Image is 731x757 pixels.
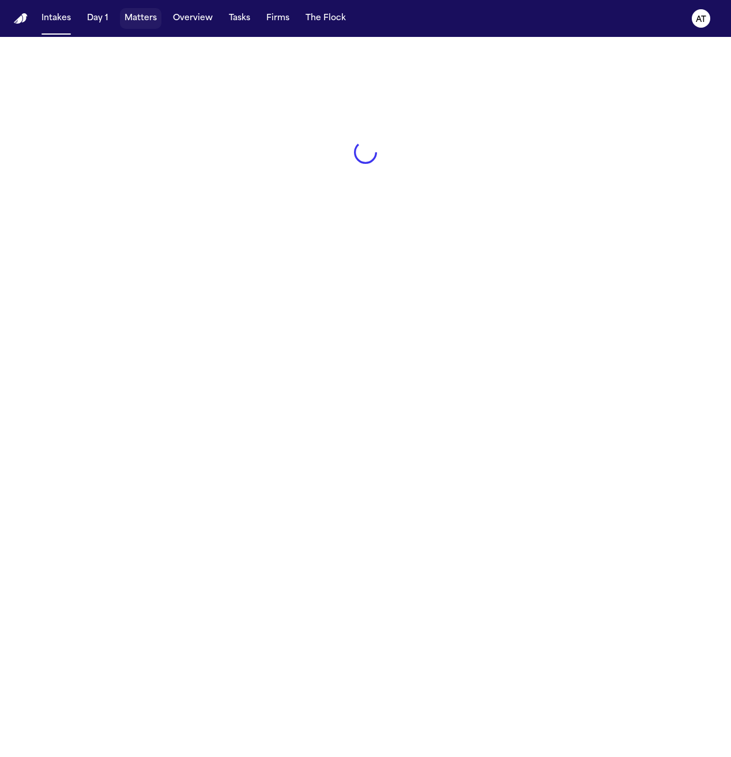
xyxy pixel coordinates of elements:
img: Finch Logo [14,13,28,24]
button: Overview [168,8,217,29]
button: Tasks [224,8,255,29]
button: Intakes [37,8,76,29]
button: Firms [262,8,294,29]
button: Matters [120,8,161,29]
a: Home [14,13,28,24]
button: The Flock [301,8,351,29]
button: Day 1 [82,8,113,29]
